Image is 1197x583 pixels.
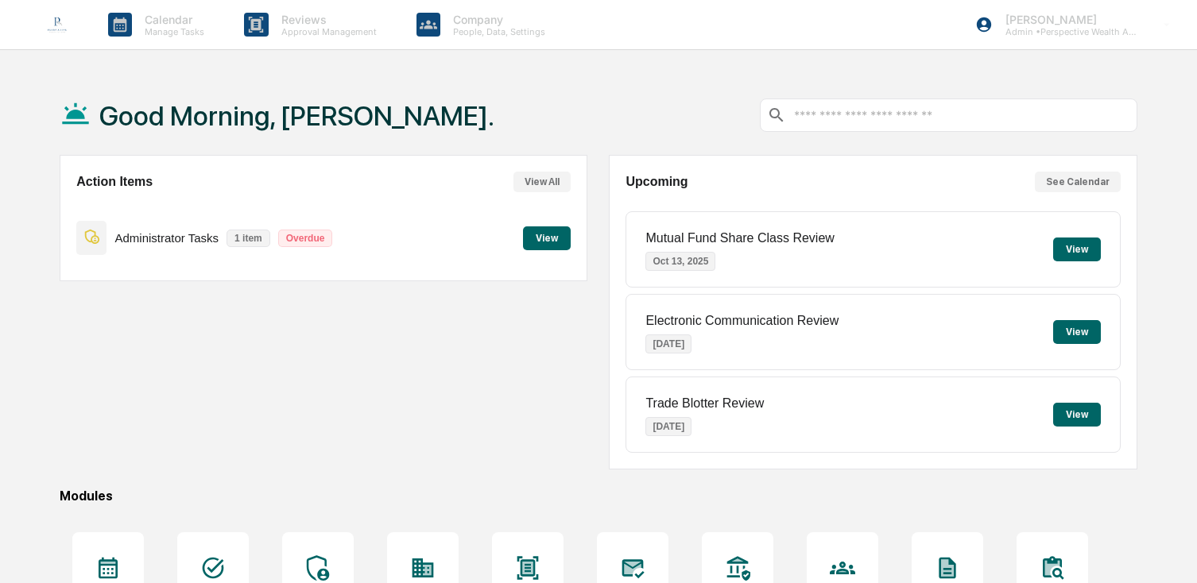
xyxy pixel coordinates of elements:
[132,13,212,26] p: Calendar
[523,230,571,245] a: View
[132,26,212,37] p: Manage Tasks
[645,314,839,328] p: Electronic Communication Review
[278,230,333,247] p: Overdue
[645,417,691,436] p: [DATE]
[645,334,691,353] p: [DATE]
[440,13,553,26] p: Company
[645,252,715,271] p: Oct 13, 2025
[269,13,385,26] p: Reviews
[60,488,1137,504] div: Modules
[1053,320,1101,344] button: View
[1053,237,1101,261] button: View
[645,231,834,245] p: Mutual Fund Share Class Review
[513,172,571,192] button: View All
[1146,531,1189,573] iframe: Open customer support
[38,6,76,44] img: logo
[626,175,688,189] h2: Upcoming
[523,226,571,250] button: View
[993,26,1141,37] p: Admin • Perspective Wealth Advisors
[645,396,764,411] p: Trade Blotter Review
[76,175,153,189] h2: Action Items
[993,13,1141,26] p: [PERSON_NAME]
[1053,403,1101,427] button: View
[227,230,270,247] p: 1 item
[269,26,385,37] p: Approval Management
[99,100,494,132] h1: Good Morning, [PERSON_NAME].
[1035,172,1121,192] button: See Calendar
[440,26,553,37] p: People, Data, Settings
[114,231,219,245] p: Administrator Tasks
